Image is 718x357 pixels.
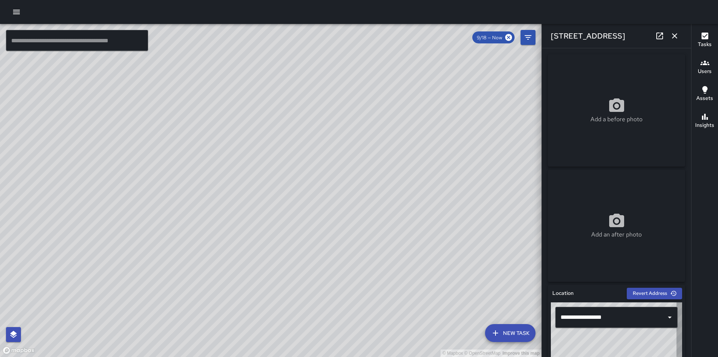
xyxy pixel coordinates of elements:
button: Revert Address [627,288,682,299]
p: Add a before photo [590,115,642,124]
button: Open [665,312,675,323]
span: 9/18 — Now [472,34,507,41]
h6: Location [552,289,574,297]
h6: Users [698,67,712,76]
button: New Task [485,324,536,342]
p: Add an after photo [591,230,642,239]
button: Tasks [691,27,718,54]
h6: Insights [695,121,714,129]
h6: Assets [696,94,713,103]
h6: Tasks [698,40,712,49]
button: Users [691,54,718,81]
button: Filters [521,30,536,45]
button: Insights [691,108,718,135]
div: 9/18 — Now [472,31,515,43]
button: Assets [691,81,718,108]
h6: [STREET_ADDRESS] [551,30,625,42]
